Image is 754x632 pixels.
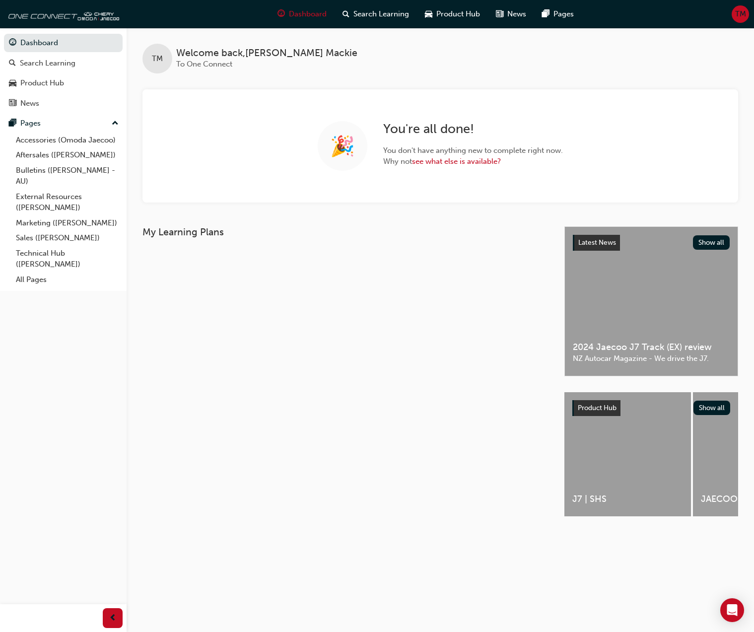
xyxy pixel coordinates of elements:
[4,34,123,52] a: Dashboard
[4,114,123,133] button: Pages
[12,230,123,246] a: Sales ([PERSON_NAME])
[436,8,480,20] span: Product Hub
[20,98,39,109] div: News
[109,612,117,625] span: prev-icon
[9,99,16,108] span: news-icon
[20,118,41,129] div: Pages
[573,342,730,353] span: 2024 Jaecoo J7 Track (EX) review
[289,8,327,20] span: Dashboard
[573,353,730,364] span: NZ Autocar Magazine - We drive the J7.
[488,4,534,24] a: news-iconNews
[578,238,616,247] span: Latest News
[412,157,501,166] a: see what else is available?
[12,272,123,287] a: All Pages
[693,401,731,415] button: Show all
[732,5,749,23] button: TM
[12,189,123,215] a: External Resources ([PERSON_NAME])
[12,246,123,272] a: Technical Hub ([PERSON_NAME])
[564,392,691,516] a: J7 | SHS
[20,77,64,89] div: Product Hub
[572,493,683,505] span: J7 | SHS
[720,598,744,622] div: Open Intercom Messenger
[4,54,123,72] a: Search Learning
[4,32,123,114] button: DashboardSearch LearningProduct HubNews
[564,226,738,376] a: Latest NewsShow all2024 Jaecoo J7 Track (EX) reviewNZ Autocar Magazine - We drive the J7.
[142,226,548,238] h3: My Learning Plans
[383,145,563,156] span: You don ' t have anything new to complete right now.
[5,4,119,24] img: oneconnect
[9,39,16,48] span: guage-icon
[353,8,409,20] span: Search Learning
[572,400,730,416] a: Product HubShow all
[496,8,503,20] span: news-icon
[534,4,582,24] a: pages-iconPages
[9,119,16,128] span: pages-icon
[578,404,617,412] span: Product Hub
[9,79,16,88] span: car-icon
[9,59,16,68] span: search-icon
[152,53,163,65] span: TM
[425,8,432,20] span: car-icon
[12,133,123,148] a: Accessories (Omoda Jaecoo)
[4,74,123,92] a: Product Hub
[330,140,355,152] span: 🎉
[383,156,563,167] span: Why not
[176,60,232,69] span: To One Connect
[20,58,75,69] div: Search Learning
[4,94,123,113] a: News
[12,147,123,163] a: Aftersales ([PERSON_NAME])
[335,4,417,24] a: search-iconSearch Learning
[735,8,746,20] span: TM
[417,4,488,24] a: car-iconProduct Hub
[693,235,730,250] button: Show all
[553,8,574,20] span: Pages
[12,163,123,189] a: Bulletins ([PERSON_NAME] - AU)
[507,8,526,20] span: News
[573,235,730,251] a: Latest NewsShow all
[176,48,357,59] span: Welcome back , [PERSON_NAME] Mackie
[12,215,123,231] a: Marketing ([PERSON_NAME])
[343,8,349,20] span: search-icon
[542,8,549,20] span: pages-icon
[270,4,335,24] a: guage-iconDashboard
[383,121,563,137] h2: You ' re all done!
[277,8,285,20] span: guage-icon
[112,117,119,130] span: up-icon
